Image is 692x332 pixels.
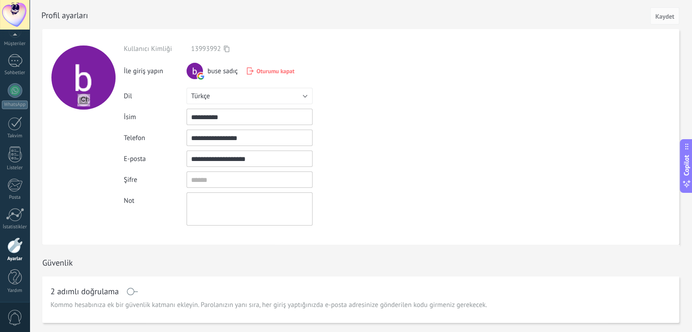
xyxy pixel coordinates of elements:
div: Telefon [124,134,187,142]
div: İstatistikler [2,224,28,230]
span: 13993992 [191,45,221,53]
div: WhatsApp [2,101,28,109]
div: Yardım [2,288,28,294]
span: Türkçe [191,92,210,101]
span: Oturumu kapat [257,67,294,75]
div: Müşteriler [2,41,28,47]
div: İsim [124,113,187,121]
div: Listeler [2,165,28,171]
button: Türkçe [187,88,313,104]
span: Kommo hesabınıza ek bir güvenlik katmanı ekleyin. Parolanızın yanı sıra, her giriş yaptığınızda e... [51,301,487,310]
button: Kaydet [650,7,679,25]
span: buse sadıç [207,67,238,75]
h1: 2 adımlı doğrulama [51,288,119,295]
h1: Güvenlik [42,257,73,268]
div: Kullanıcı Kimliği [124,45,187,53]
div: İle giriş yapın [124,62,187,75]
span: Kaydet [655,13,674,20]
div: Sohbetler [2,70,28,76]
span: Copilot [682,155,691,176]
div: Takvim [2,133,28,139]
div: Dil [124,92,187,101]
div: Posta [2,195,28,201]
div: Ayarlar [2,256,28,262]
div: Şifre [124,176,187,184]
div: Not [124,192,187,205]
div: E-posta [124,155,187,163]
